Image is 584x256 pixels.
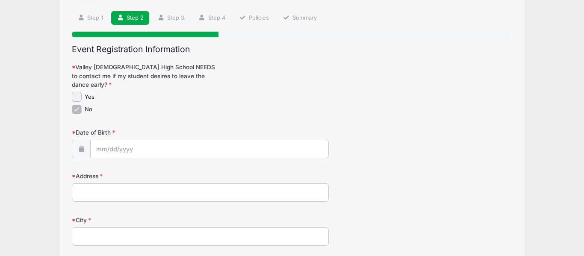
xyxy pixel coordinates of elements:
a: Policies [233,11,274,25]
label: City [72,216,218,224]
label: Yes [85,93,94,101]
a: Step 3 [152,11,190,25]
a: Step 4 [193,11,231,25]
label: Date of Birth [72,128,218,137]
label: No [85,105,92,114]
label: Valley [DEMOGRAPHIC_DATA] High School NEEDS to contact me if my student desires to leave the danc... [72,63,218,89]
h2: Event Registration Information [72,44,512,54]
a: Step 1 [72,11,109,25]
a: Step 2 [111,11,149,25]
a: Summary [277,11,322,25]
input: mm/dd/yyyy [90,140,328,158]
label: Address [72,172,218,180]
